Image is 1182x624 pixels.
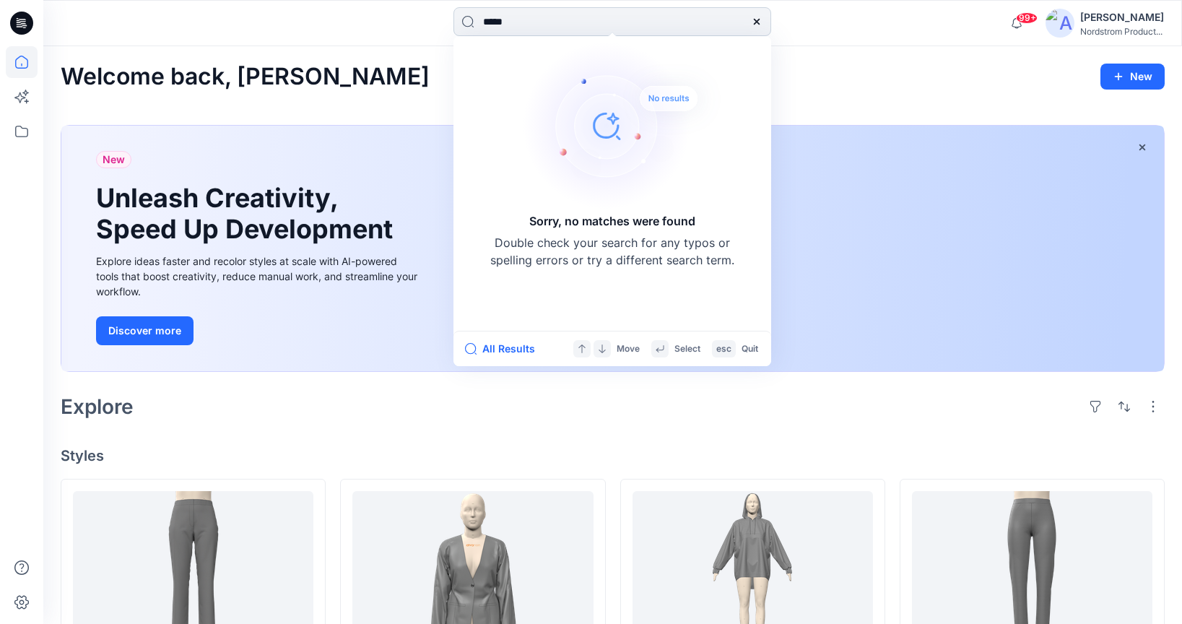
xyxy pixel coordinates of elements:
[103,151,125,168] span: New
[61,395,134,418] h2: Explore
[465,340,544,357] button: All Results
[490,234,735,269] p: Double check your search for any typos or spelling errors or try a different search term.
[1016,12,1038,24] span: 99+
[96,316,194,345] button: Discover more
[96,183,399,245] h1: Unleash Creativity, Speed Up Development
[1080,26,1164,37] div: Nordstrom Product...
[1046,9,1074,38] img: avatar
[96,316,421,345] a: Discover more
[1100,64,1165,90] button: New
[1080,9,1164,26] div: [PERSON_NAME]
[674,342,700,357] p: Select
[617,342,640,357] p: Move
[523,39,725,212] img: Sorry, no matches were found
[96,253,421,299] div: Explore ideas faster and recolor styles at scale with AI-powered tools that boost creativity, red...
[716,342,731,357] p: esc
[742,342,758,357] p: Quit
[529,212,695,230] h5: Sorry, no matches were found
[61,447,1165,464] h4: Styles
[61,64,430,90] h2: Welcome back, [PERSON_NAME]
